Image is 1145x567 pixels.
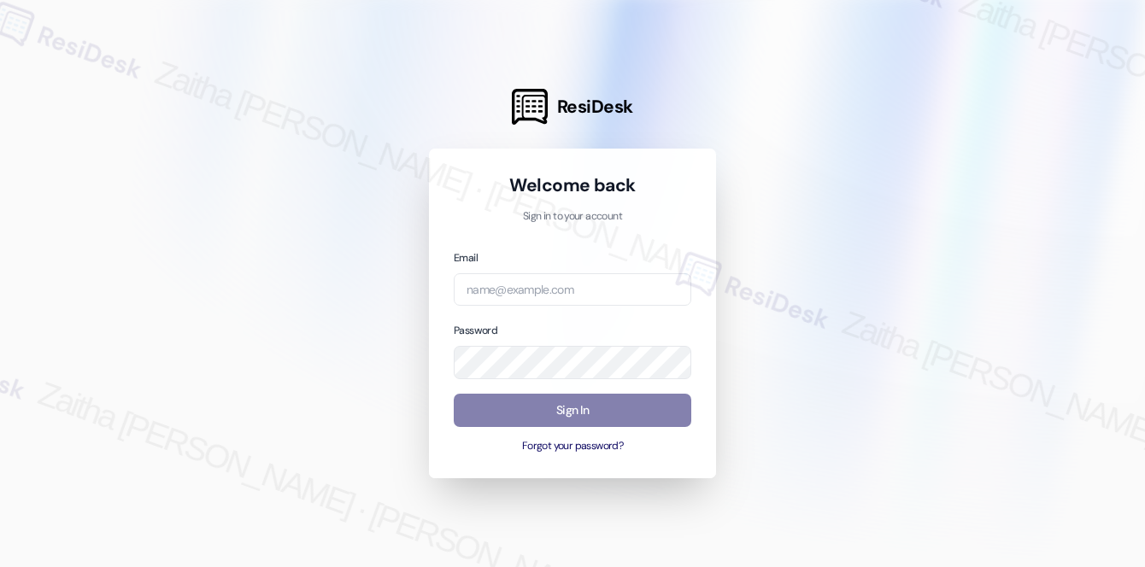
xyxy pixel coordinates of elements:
button: Sign In [454,394,691,427]
span: ResiDesk [557,95,633,119]
button: Forgot your password? [454,439,691,454]
label: Email [454,251,478,265]
input: name@example.com [454,273,691,307]
img: ResiDesk Logo [512,89,548,125]
p: Sign in to your account [454,209,691,225]
label: Password [454,324,497,337]
h1: Welcome back [454,173,691,197]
